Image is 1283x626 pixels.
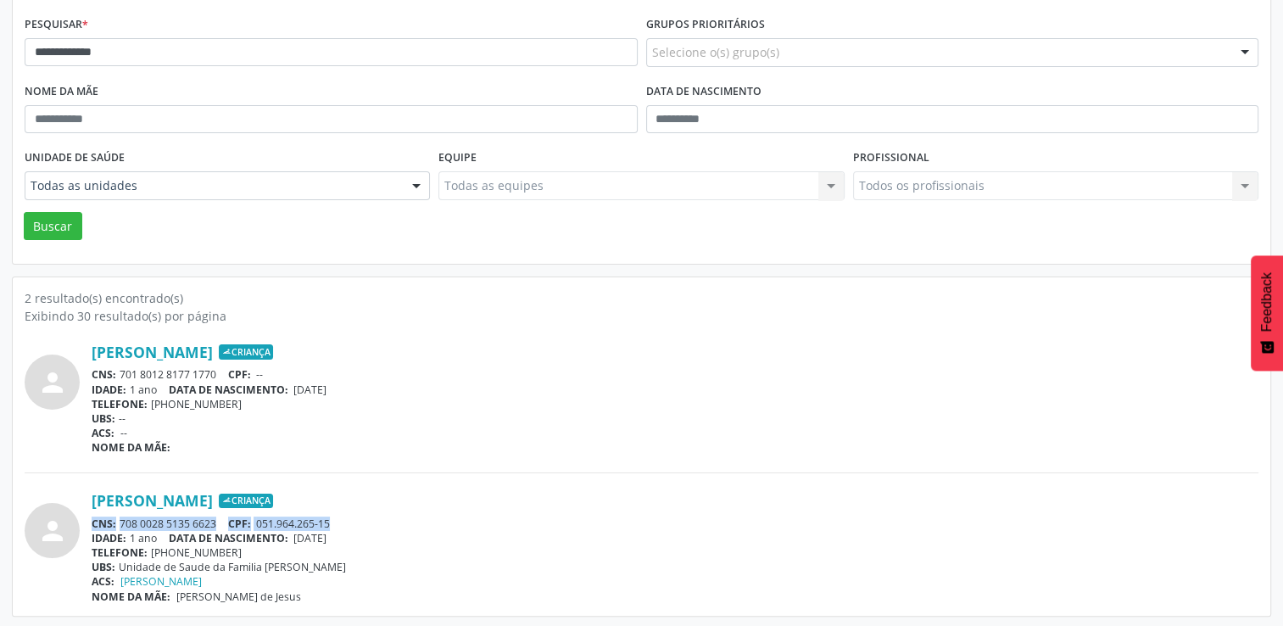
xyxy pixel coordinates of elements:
label: Equipe [438,145,477,171]
label: Unidade de saúde [25,145,125,171]
div: 701 8012 8177 1770 [92,367,1258,382]
span: IDADE: [92,531,126,545]
a: [PERSON_NAME] [92,491,213,510]
div: 1 ano [92,383,1258,397]
div: 1 ano [92,531,1258,545]
span: UBS: [92,560,115,574]
span: TELEFONE: [92,397,148,411]
div: 708 0028 5135 6623 [92,517,1258,531]
span: NOME DA MÃE: [92,440,170,455]
button: Buscar [24,212,82,241]
label: Grupos prioritários [646,12,765,38]
span: ACS: [92,574,114,589]
span: CPF: [228,367,251,382]
label: Pesquisar [25,12,88,38]
span: Criança [219,494,273,509]
label: Nome da mãe [25,79,98,105]
span: 051.964.265-15 [256,517,330,531]
span: DATA DE NASCIMENTO: [169,383,288,397]
span: [DATE] [293,531,326,545]
span: ACS: [92,426,114,440]
span: CNS: [92,367,116,382]
div: 2 resultado(s) encontrado(s) [25,289,1258,307]
span: TELEFONE: [92,545,148,560]
div: Unidade de Saude da Familia [PERSON_NAME] [92,560,1258,574]
a: [PERSON_NAME] [92,343,213,361]
button: Feedback - Mostrar pesquisa [1251,255,1283,371]
span: IDADE: [92,383,126,397]
span: [PERSON_NAME] de Jesus [176,590,301,604]
i: person [37,367,68,398]
span: Feedback [1259,272,1275,332]
span: UBS: [92,411,115,426]
span: CPF: [228,517,251,531]
span: NOME DA MÃE: [92,590,170,604]
i: person [37,516,68,546]
label: Data de nascimento [646,79,761,105]
div: -- [92,411,1258,426]
a: [PERSON_NAME] [120,574,202,589]
div: [PHONE_NUMBER] [92,397,1258,411]
span: CNS: [92,517,116,531]
label: Profissional [853,145,929,171]
span: DATA DE NASCIMENTO: [169,531,288,545]
div: Exibindo 30 resultado(s) por página [25,307,1258,325]
span: -- [120,426,127,440]
span: -- [256,367,263,382]
span: Selecione o(s) grupo(s) [652,43,779,61]
span: Todas as unidades [31,177,395,194]
span: [DATE] [293,383,326,397]
div: [PHONE_NUMBER] [92,545,1258,560]
span: Criança [219,344,273,360]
